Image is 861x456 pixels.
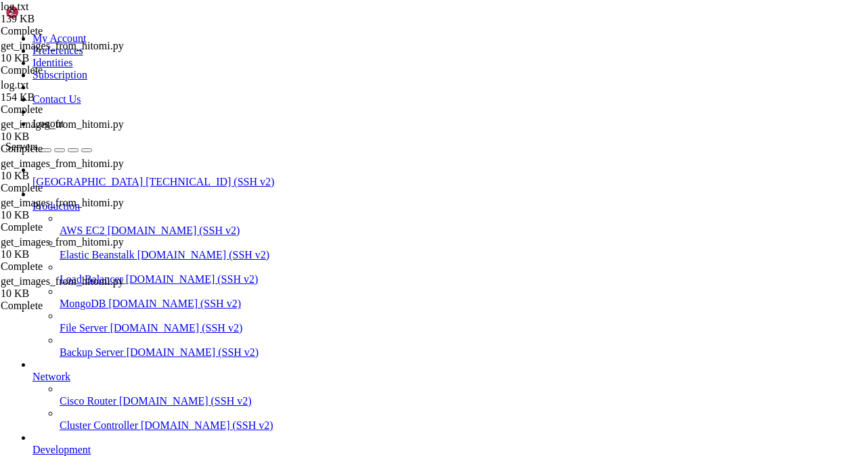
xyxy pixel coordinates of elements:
div: 10 KB [1,170,136,182]
div: Complete [1,104,136,116]
span: get_images_from_hitomi.py [1,275,136,300]
span: log.txt [1,1,136,25]
div: Complete [1,260,136,273]
div: Complete [1,64,136,76]
div: Complete [1,182,136,194]
span: get_images_from_hitomi.py [1,158,136,182]
span: get_images_from_hitomi.py [1,118,136,143]
span: get_images_from_hitomi.py [1,118,124,130]
span: get_images_from_hitomi.py [1,236,124,248]
span: get_images_from_hitomi.py [1,275,124,287]
span: get_images_from_hitomi.py [1,236,136,260]
div: 10 KB [1,288,136,300]
div: Complete [1,25,136,37]
div: 10 KB [1,248,136,260]
span: get_images_from_hitomi.py [1,40,136,64]
div: 10 KB [1,209,136,221]
span: log.txt [1,79,28,91]
span: get_images_from_hitomi.py [1,197,136,221]
span: log.txt [1,79,136,104]
div: Complete [1,300,136,312]
span: get_images_from_hitomi.py [1,158,124,169]
span: log.txt [1,1,28,12]
div: 154 KB [1,91,136,104]
div: Complete [1,143,136,155]
div: 10 KB [1,131,136,143]
div: 139 KB [1,13,136,25]
div: 10 KB [1,52,136,64]
span: get_images_from_hitomi.py [1,40,124,51]
div: Complete [1,221,136,233]
span: get_images_from_hitomi.py [1,197,124,208]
